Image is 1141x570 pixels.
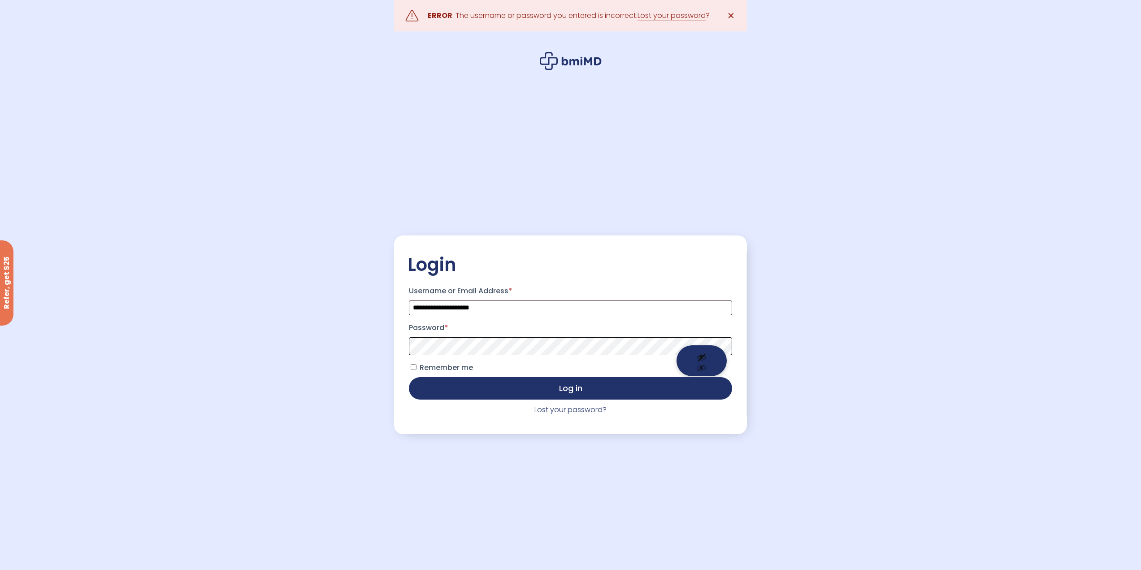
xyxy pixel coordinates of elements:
span: Remember me [420,362,473,373]
label: Password [409,321,732,335]
h2: Login [408,253,733,276]
a: Lost your password [638,10,706,21]
div: : The username or password you entered is incorrect. ? [428,9,710,22]
strong: ERROR [428,10,452,21]
a: Lost your password? [534,405,607,415]
label: Username or Email Address [409,284,732,298]
input: Remember me [411,364,416,370]
span: ✕ [727,9,735,22]
a: ✕ [722,7,740,25]
button: Log in [409,377,732,400]
button: Show password [677,345,727,376]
